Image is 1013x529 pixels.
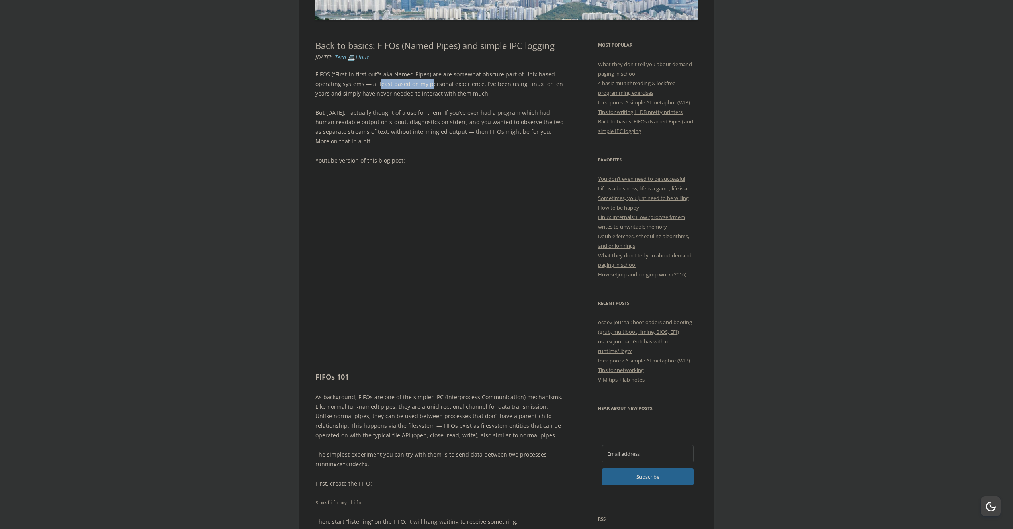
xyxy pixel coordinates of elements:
[598,366,644,374] a: Tips for networking
[315,517,564,527] p: Then, start “listening” on the FIFO. It will hang waiting to receive something.
[598,298,698,308] h3: Recent Posts
[598,514,698,524] h3: RSS
[598,338,671,355] a: osdev journal: Gotchas with cc-runtime/libgcc
[337,462,346,467] code: cat
[598,252,692,268] a: What they don’t tell you about demand paging in school
[598,319,692,335] a: osdev journal: bootloaders and booting (grub, multiboot, limine, BIOS, EFI)
[315,53,369,61] i: : ,
[315,498,564,507] code: $ mkfifo my_fifo
[598,99,690,106] a: Idea pools: A simple AI metaphor (WIP)
[602,445,694,462] input: Email address
[315,392,564,440] p: As background, FIFOs are one of the simpler IPC (Interprocess Communication) mechanisms. Like nor...
[598,61,692,77] a: What they don't tell you about demand paging in school
[356,462,368,467] code: echo
[598,108,683,116] a: Tips for writing LLDB pretty printers
[598,155,698,165] h3: Favorites
[356,53,369,61] a: Linux
[602,468,694,485] button: Subscribe
[332,53,354,61] a: _Tech 💻
[315,70,564,98] p: FIFOS (“First-in-first-out”s aka Named Pipes) are are somewhat obscure part of Unix based operati...
[598,118,693,135] a: Back to basics: FIFOs (Named Pipes) and simple IPC logging
[598,204,639,211] a: How to be happy
[315,40,564,51] h1: Back to basics: FIFOs (Named Pipes) and simple IPC logging
[598,80,675,96] a: 4 basic multithreading & lockfree programming exercises
[598,233,689,249] a: Double fetches, scheduling algorithms, and onion rings
[598,185,691,192] a: Life is a business; life is a game; life is art
[315,108,564,146] p: But [DATE], I actually thought of a use for them! If you’ve ever had a program which had human re...
[598,40,698,50] h3: Most Popular
[315,371,564,383] h2: FIFOs 101
[598,175,685,182] a: You don’t even need to be successful
[315,479,564,488] p: First, create the FIFO:
[598,357,690,364] a: Idea pools: A simple AI metaphor (WIP)
[315,450,564,469] p: The simplest experiment you can try with them is to send data between two processes running and .
[315,156,564,165] p: Youtube version of this blog post:
[598,376,645,383] a: VIM tips + lab notes
[315,175,564,362] iframe: FIFO basics & simple IPC logger
[598,214,685,230] a: Linux Internals: How /proc/self/mem writes to unwritable memory
[315,53,331,61] time: [DATE]
[598,271,686,278] a: How setjmp and longjmp work (2016)
[598,194,689,202] a: Sometimes, you just need to be willing
[598,404,698,413] h3: Hear about new posts:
